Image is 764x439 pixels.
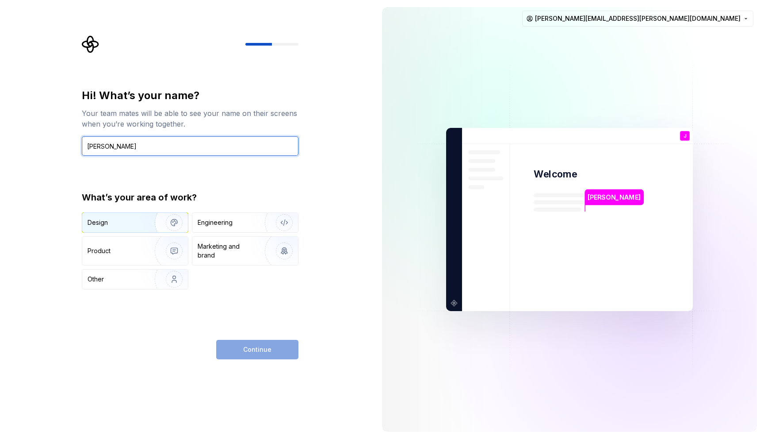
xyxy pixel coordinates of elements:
div: Design [88,218,108,227]
p: J [684,134,686,139]
div: Engineering [198,218,233,227]
span: [PERSON_NAME][EMAIL_ADDRESS][PERSON_NAME][DOMAIN_NAME] [535,14,741,23]
div: Your team mates will be able to see your name on their screens when you’re working together. [82,108,298,129]
div: Marketing and brand [198,242,257,260]
p: [PERSON_NAME] [588,193,641,202]
svg: Supernova Logo [82,35,99,53]
button: [PERSON_NAME][EMAIL_ADDRESS][PERSON_NAME][DOMAIN_NAME] [522,11,753,27]
p: Welcome [534,168,577,181]
div: What’s your area of work? [82,191,298,204]
div: Other [88,275,104,284]
div: Product [88,246,111,255]
input: Han Solo [82,136,298,156]
div: Hi! What’s your name? [82,89,298,103]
